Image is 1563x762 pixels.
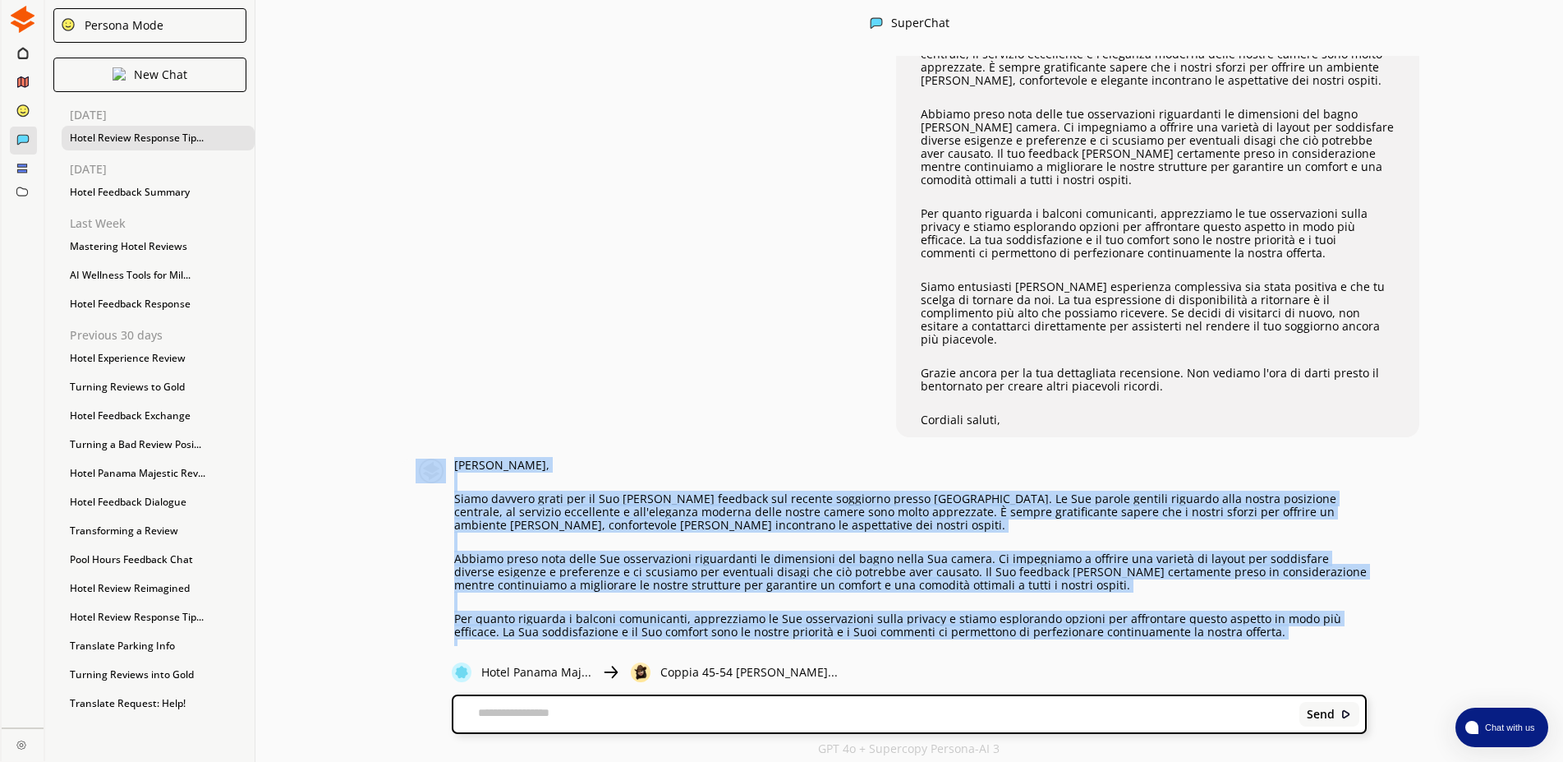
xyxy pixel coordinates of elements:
img: Close [9,6,36,33]
div: Hotel Feedback Response [62,292,255,316]
div: Translate Parking Info [62,634,255,658]
div: Hotel Review Response Tip... [62,126,255,150]
div: Transforming a Review [62,519,255,543]
button: atlas-launcher [1455,708,1548,747]
div: Pool Hours Feedback Chat [62,547,255,572]
p: [PERSON_NAME], [454,459,1367,472]
img: Close [16,740,26,750]
div: Hotel Feedback Summary [62,180,255,205]
div: Persona Mode [79,19,163,32]
b: Send [1307,708,1335,721]
div: AI Wellness Tools for Mil... [62,263,255,288]
p: Hotel Panama Maj... [481,666,591,679]
p: Per quanto riguarda i balconi comunicanti, apprezziamo le Sue osservazioni sulla privacy e stiamo... [454,612,1367,639]
img: Close [113,67,126,81]
img: Close [1340,709,1352,720]
img: Close [631,663,650,682]
img: Close [601,663,621,682]
div: Hotel Review Response Tip... [62,605,255,630]
div: Mastering Hotel Reviews [62,234,255,259]
p: Previous 30 days [70,329,255,342]
img: Close [61,17,76,32]
div: Hotel Feedback Dialogue [62,490,255,515]
div: Translate Request: Help! [62,691,255,716]
p: Siamo entusiasti [PERSON_NAME] esperienza complessiva sia stata positiva e che tu scelga di torna... [921,280,1395,346]
p: Grazie ancora per la tua dettagliata recensione. Non vediamo l'ora di darti presto il bentornato ... [921,367,1395,393]
div: SuperChat [891,16,949,32]
p: Abbiamo preso nota delle tue osservazioni riguardanti le dimensioni del bagno [PERSON_NAME] camer... [921,108,1395,187]
p: Last Week [70,217,255,230]
img: Close [452,663,471,682]
div: Turning Reviews to Gold [62,375,255,399]
div: Hotel Feedback Exchange [62,404,255,428]
img: Close [870,16,883,30]
img: Close [416,459,446,483]
p: Cordiali saluti, [921,413,1395,427]
div: Hotel Panama Majestic Rev... [62,461,255,486]
a: Close [2,728,44,757]
div: Turning a Bad Review Posi... [62,432,255,457]
p: Per quanto riguarda i balconi comunicanti, apprezziamo le tue osservazioni sulla privacy e stiamo... [921,207,1395,260]
p: [DATE] [70,163,255,176]
div: Turning Reviews into Gold [62,663,255,687]
p: GPT 4o + Supercopy Persona-AI 3 [818,742,1000,755]
span: Chat with us [1478,721,1538,734]
div: Hotel Review Reimagined [62,576,255,601]
div: Hotel Experience Review [62,346,255,371]
p: Abbiamo preso nota delle Sue osservazioni riguardanti le dimensioni del bagno nella Sua camera. C... [454,552,1367,592]
p: Siamo davvero grati per il Suo [PERSON_NAME] feedback sul recente soggiorno presso [GEOGRAPHIC_DA... [454,492,1367,532]
p: Coppia 45-54 [PERSON_NAME]... [660,666,838,679]
p: Siamo davvero grati per il tuo [PERSON_NAME] feedback sul tuo recente soggiorno presso [GEOGRAPHI... [921,21,1395,87]
p: [DATE] [70,109,255,122]
p: New Chat [134,68,187,81]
